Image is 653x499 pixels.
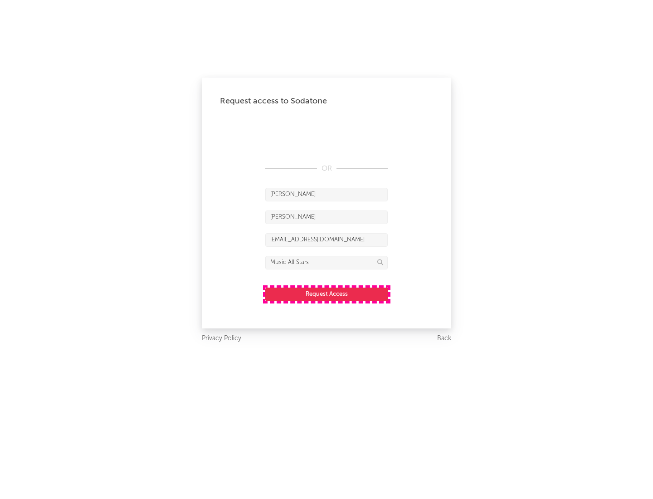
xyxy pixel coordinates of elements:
input: Last Name [265,210,388,224]
div: Request access to Sodatone [220,96,433,107]
input: Email [265,233,388,247]
a: Privacy Policy [202,333,241,344]
a: Back [437,333,451,344]
input: First Name [265,188,388,201]
input: Division [265,256,388,269]
div: OR [265,163,388,174]
button: Request Access [265,288,388,301]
